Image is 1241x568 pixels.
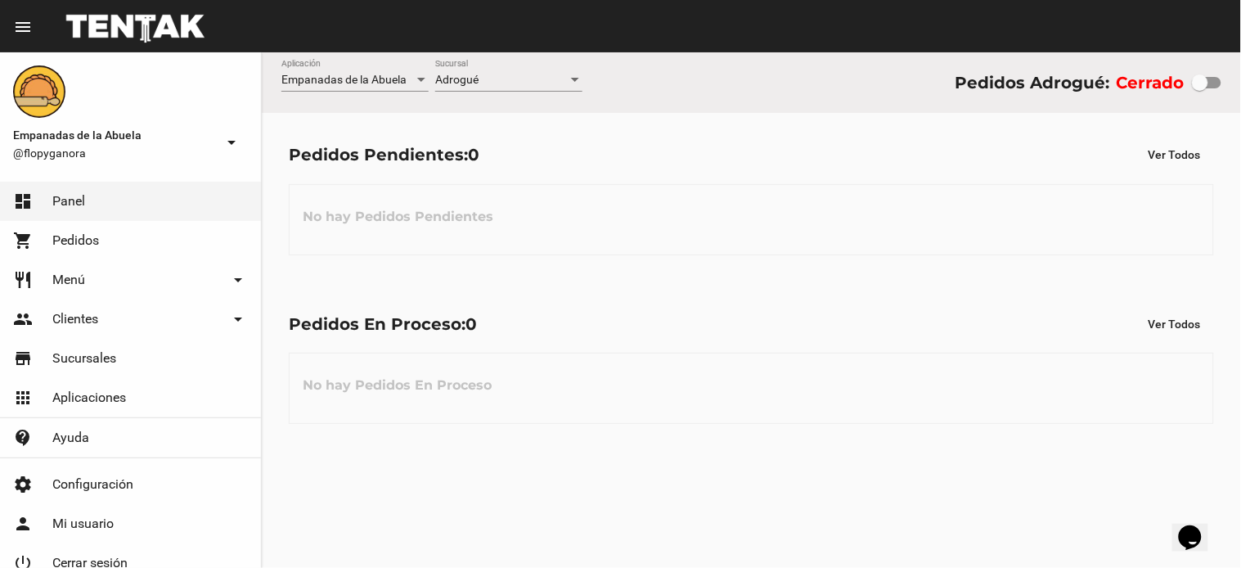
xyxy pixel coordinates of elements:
[1172,503,1225,552] iframe: chat widget
[289,311,477,337] div: Pedidos En Proceso:
[13,65,65,118] img: f0136945-ed32-4f7c-91e3-a375bc4bb2c5.png
[1135,309,1214,339] button: Ver Todos
[13,17,33,37] mat-icon: menu
[52,193,85,210] span: Panel
[1117,70,1185,96] label: Cerrado
[13,388,33,408] mat-icon: apps
[222,133,241,152] mat-icon: arrow_drop_down
[465,314,477,334] span: 0
[13,514,33,534] mat-icon: person
[13,428,33,448] mat-icon: contact_support
[228,270,248,290] mat-icon: arrow_drop_down
[228,309,248,329] mat-icon: arrow_drop_down
[955,70,1109,96] div: Pedidos Adrogué:
[13,349,33,368] mat-icon: store
[52,390,126,406] span: Aplicaciones
[52,350,116,367] span: Sucursales
[435,73,479,86] span: Adrogué
[13,475,33,494] mat-icon: settings
[52,476,133,493] span: Configuración
[281,73,407,86] span: Empanadas de la Abuela
[13,270,33,290] mat-icon: restaurant
[1149,148,1201,161] span: Ver Todos
[13,309,33,329] mat-icon: people
[1135,140,1214,169] button: Ver Todos
[13,145,215,161] span: @flopyganora
[468,145,479,165] span: 0
[52,232,99,249] span: Pedidos
[1149,318,1201,331] span: Ver Todos
[13,192,33,211] mat-icon: dashboard
[13,125,215,145] span: Empanadas de la Abuela
[52,430,89,446] span: Ayuda
[290,361,505,410] h3: No hay Pedidos En Proceso
[289,142,479,168] div: Pedidos Pendientes:
[290,192,506,241] h3: No hay Pedidos Pendientes
[13,231,33,250] mat-icon: shopping_cart
[52,311,98,327] span: Clientes
[52,272,85,288] span: Menú
[52,516,114,532] span: Mi usuario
